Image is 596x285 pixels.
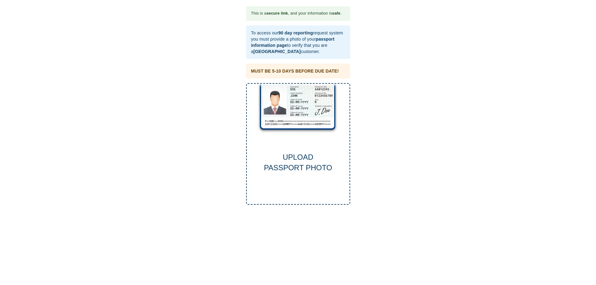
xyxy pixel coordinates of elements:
div: This is a , and your information is . [251,8,342,19]
b: 90 day reporting [278,30,313,35]
b: secure link [266,11,288,16]
div: UPLOAD PASSPORT PHOTO [247,152,350,173]
div: To access our request system you must provide a photo of your to verify that you are a customer. [251,27,345,57]
b: passport information page [251,37,335,48]
b: safe [332,11,341,16]
b: [GEOGRAPHIC_DATA] [253,49,300,54]
div: MUST BE 5-10 DAYS BEFORE DUE DATE! [251,68,339,74]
